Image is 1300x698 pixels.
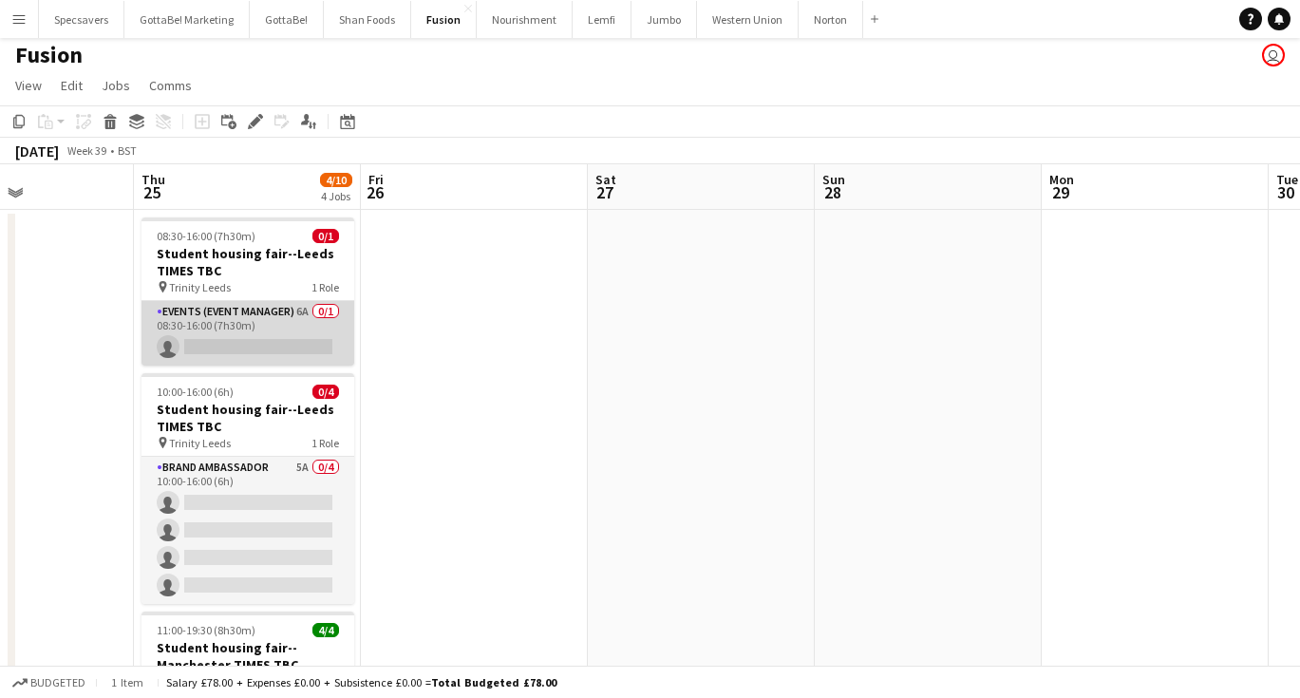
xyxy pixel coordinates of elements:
[141,171,165,188] span: Thu
[1262,44,1285,66] app-user-avatar: Booking & Talent Team
[118,143,137,158] div: BST
[39,1,124,38] button: Specsavers
[312,229,339,243] span: 0/1
[1273,181,1298,203] span: 30
[149,77,192,94] span: Comms
[94,73,138,98] a: Jobs
[431,675,556,689] span: Total Budgeted £78.00
[169,436,231,450] span: Trinity Leeds
[320,173,352,187] span: 4/10
[697,1,799,38] button: Western Union
[141,401,354,435] h3: Student housing fair--Leeds TIMES TBC
[1049,171,1074,188] span: Mon
[1276,171,1298,188] span: Tue
[311,280,339,294] span: 1 Role
[799,1,863,38] button: Norton
[311,436,339,450] span: 1 Role
[15,41,83,69] h1: Fusion
[312,385,339,399] span: 0/4
[312,623,339,637] span: 4/4
[157,229,255,243] span: 08:30-16:00 (7h30m)
[822,171,845,188] span: Sun
[30,676,85,689] span: Budgeted
[477,1,573,38] button: Nourishment
[411,1,477,38] button: Fusion
[573,1,631,38] button: Lemfi
[166,675,556,689] div: Salary £78.00 + Expenses £0.00 + Subsistence £0.00 =
[9,672,88,693] button: Budgeted
[141,245,354,279] h3: Student housing fair--Leeds TIMES TBC
[53,73,90,98] a: Edit
[8,73,49,98] a: View
[321,189,351,203] div: 4 Jobs
[250,1,324,38] button: GottaBe!
[141,217,354,366] app-job-card: 08:30-16:00 (7h30m)0/1Student housing fair--Leeds TIMES TBC Trinity Leeds1 RoleEvents (Event Mana...
[368,171,384,188] span: Fri
[124,1,250,38] button: GottaBe! Marketing
[63,143,110,158] span: Week 39
[141,639,354,673] h3: Student housing fair--Manchester TIMES TBC
[102,77,130,94] span: Jobs
[631,1,697,38] button: Jumbo
[141,457,354,604] app-card-role: Brand Ambassador5A0/410:00-16:00 (6h)
[366,181,384,203] span: 26
[169,280,231,294] span: Trinity Leeds
[104,675,150,689] span: 1 item
[139,181,165,203] span: 25
[157,623,255,637] span: 11:00-19:30 (8h30m)
[595,171,616,188] span: Sat
[15,141,59,160] div: [DATE]
[141,73,199,98] a: Comms
[141,373,354,604] app-job-card: 10:00-16:00 (6h)0/4Student housing fair--Leeds TIMES TBC Trinity Leeds1 RoleBrand Ambassador5A0/4...
[593,181,616,203] span: 27
[15,77,42,94] span: View
[1046,181,1074,203] span: 29
[157,385,234,399] span: 10:00-16:00 (6h)
[141,301,354,366] app-card-role: Events (Event Manager)6A0/108:30-16:00 (7h30m)
[61,77,83,94] span: Edit
[324,1,411,38] button: Shan Foods
[820,181,845,203] span: 28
